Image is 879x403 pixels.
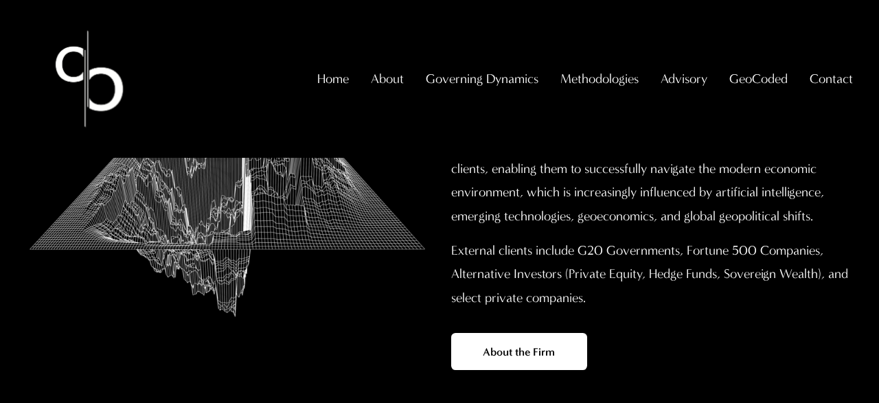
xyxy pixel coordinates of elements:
a: About the Firm [451,333,587,370]
p: The firm offers a comprehensive range of advisory and strategic management services to portfolio ... [451,110,853,228]
span: Governing Dynamics [426,67,538,91]
p: External clients include G20 Governments, Fortune 500 Companies, Alternative Investors (Private E... [451,239,853,310]
a: folder dropdown [810,66,853,92]
span: Contact [810,67,853,91]
a: folder dropdown [729,66,788,92]
a: folder dropdown [371,66,404,92]
a: Home [317,66,349,92]
span: About [371,67,404,91]
span: Methodologies [560,67,639,91]
a: folder dropdown [661,66,707,92]
span: GeoCoded [729,67,788,91]
span: Advisory [661,67,707,91]
a: folder dropdown [560,66,639,92]
img: Christopher Sanchez &amp; Co. [26,16,152,142]
a: folder dropdown [426,66,538,92]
